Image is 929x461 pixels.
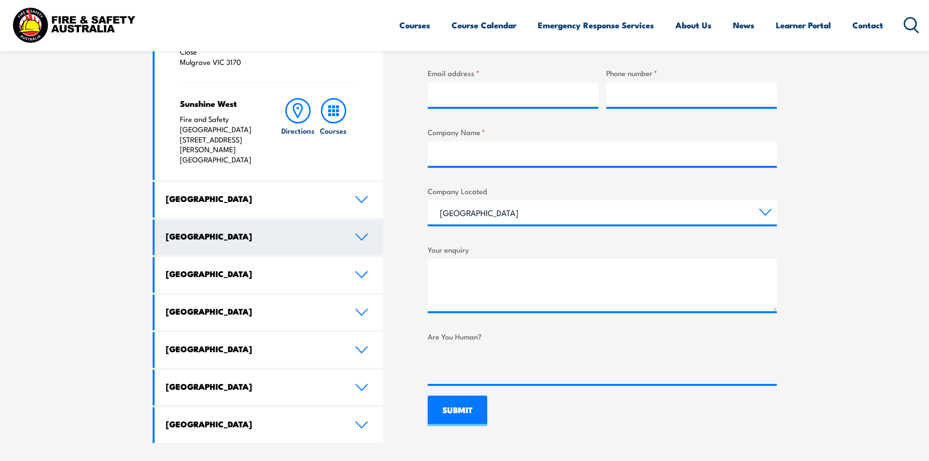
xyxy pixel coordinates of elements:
[166,268,340,279] h4: [GEOGRAPHIC_DATA]
[399,12,430,38] a: Courses
[852,12,883,38] a: Contact
[155,257,384,293] a: [GEOGRAPHIC_DATA]
[428,244,777,255] label: Your enquiry
[166,306,340,317] h4: [GEOGRAPHIC_DATA]
[166,343,340,354] h4: [GEOGRAPHIC_DATA]
[776,12,831,38] a: Learner Portal
[180,98,261,109] h4: Sunshine West
[733,12,754,38] a: News
[155,182,384,218] a: [GEOGRAPHIC_DATA]
[452,12,516,38] a: Course Calendar
[180,114,261,165] p: Fire and Safety [GEOGRAPHIC_DATA] [STREET_ADDRESS][PERSON_NAME] [GEOGRAPHIC_DATA]
[538,12,654,38] a: Emergency Response Services
[155,407,384,443] a: [GEOGRAPHIC_DATA]
[280,98,316,165] a: Directions
[428,126,777,138] label: Company Name
[428,185,777,197] label: Company Located
[606,67,777,79] label: Phone number
[155,332,384,368] a: [GEOGRAPHIC_DATA]
[320,125,347,136] h6: Courses
[166,419,340,429] h4: [GEOGRAPHIC_DATA]
[428,346,576,384] iframe: reCAPTCHA
[428,67,598,79] label: Email address
[316,98,351,165] a: Courses
[155,295,384,330] a: [GEOGRAPHIC_DATA]
[166,231,340,241] h4: [GEOGRAPHIC_DATA]
[428,396,487,426] input: SUBMIT
[166,193,340,204] h4: [GEOGRAPHIC_DATA]
[166,381,340,392] h4: [GEOGRAPHIC_DATA]
[281,125,315,136] h6: Directions
[155,220,384,255] a: [GEOGRAPHIC_DATA]
[428,331,777,342] label: Are You Human?
[675,12,712,38] a: About Us
[155,370,384,405] a: [GEOGRAPHIC_DATA]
